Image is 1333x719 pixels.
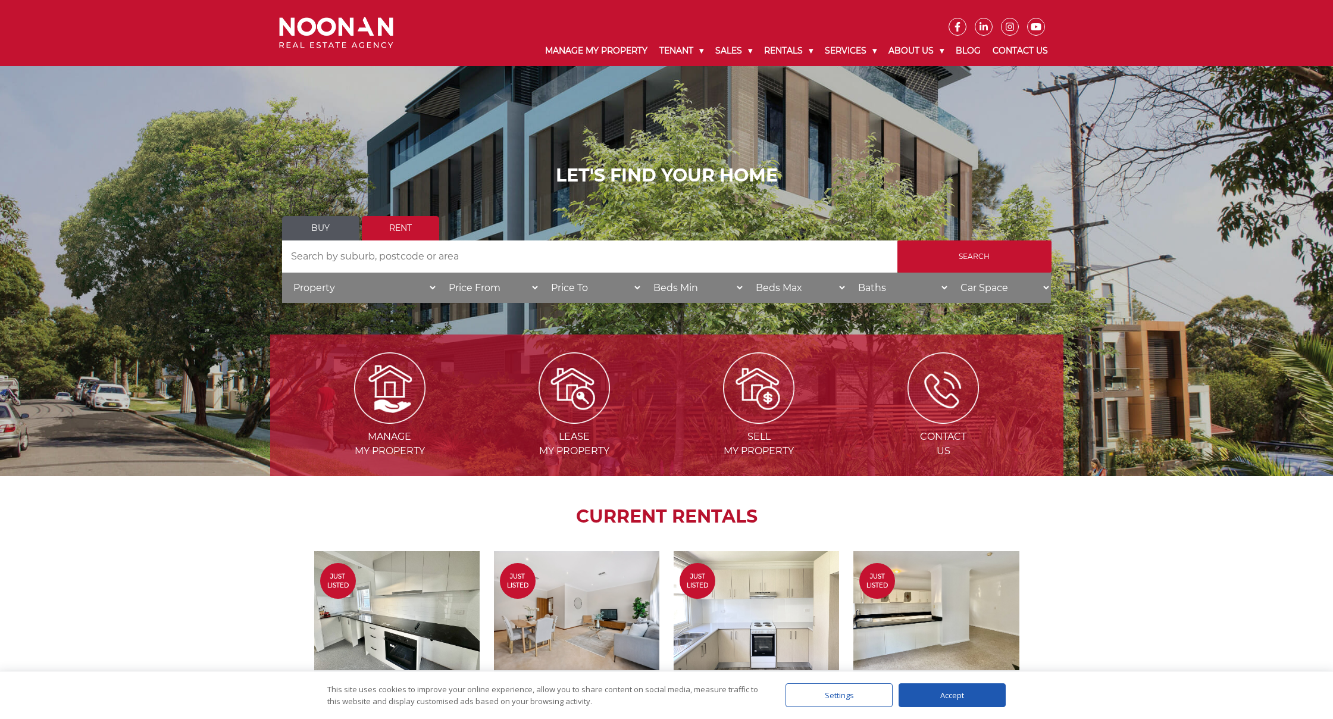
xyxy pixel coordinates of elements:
[819,36,883,66] a: Services
[852,430,1034,458] span: Contact Us
[723,352,794,424] img: Sell my property
[758,36,819,66] a: Rentals
[987,36,1054,66] a: Contact Us
[483,430,665,458] span: Lease my Property
[786,683,893,707] div: Settings
[653,36,709,66] a: Tenant
[327,683,762,707] div: This site uses cookies to improve your online experience, allow you to share content on social me...
[950,36,987,66] a: Blog
[859,572,895,590] span: Just Listed
[668,382,850,457] a: Sellmy Property
[299,382,481,457] a: Managemy Property
[668,430,850,458] span: Sell my Property
[300,506,1034,527] h2: CURRENT RENTALS
[899,683,1006,707] div: Accept
[282,165,1052,186] h1: LET'S FIND YOUR HOME
[282,240,897,273] input: Search by suburb, postcode or area
[279,17,393,49] img: Noonan Real Estate Agency
[500,572,536,590] span: Just Listed
[908,352,979,424] img: ICONS
[539,352,610,424] img: Lease my property
[897,240,1052,273] input: Search
[709,36,758,66] a: Sales
[883,36,950,66] a: About Us
[362,216,439,240] a: Rent
[483,382,665,457] a: Leasemy Property
[680,572,715,590] span: Just Listed
[539,36,653,66] a: Manage My Property
[299,430,481,458] span: Manage my Property
[320,572,356,590] span: Just Listed
[354,352,425,424] img: Manage my Property
[852,382,1034,457] a: ContactUs
[282,216,359,240] a: Buy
